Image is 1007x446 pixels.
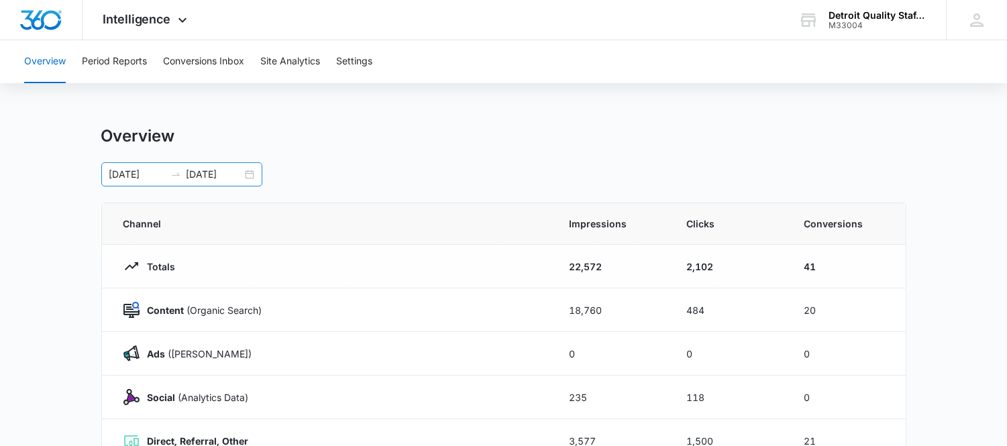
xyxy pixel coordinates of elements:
[140,303,262,317] p: (Organic Search)
[148,304,184,316] strong: Content
[829,21,926,30] div: account id
[140,260,176,274] p: Totals
[187,167,242,182] input: End date
[336,40,372,83] button: Settings
[553,245,671,288] td: 22,572
[123,217,537,231] span: Channel
[804,217,884,231] span: Conversions
[109,167,165,182] input: Start date
[671,376,788,419] td: 118
[553,332,671,376] td: 0
[140,390,249,404] p: (Analytics Data)
[553,376,671,419] td: 235
[24,40,66,83] button: Overview
[123,345,140,361] img: Ads
[82,40,147,83] button: Period Reports
[788,245,906,288] td: 41
[829,10,926,21] div: account name
[671,332,788,376] td: 0
[553,288,671,332] td: 18,760
[170,169,181,180] span: swap-right
[148,392,176,403] strong: Social
[671,245,788,288] td: 2,102
[123,389,140,405] img: Social
[140,347,252,361] p: ([PERSON_NAME])
[123,302,140,318] img: Content
[570,217,655,231] span: Impressions
[163,40,244,83] button: Conversions Inbox
[788,288,906,332] td: 20
[260,40,320,83] button: Site Analytics
[101,126,175,146] h1: Overview
[788,332,906,376] td: 0
[671,288,788,332] td: 484
[103,12,171,26] span: Intelligence
[170,169,181,180] span: to
[788,376,906,419] td: 0
[148,348,166,359] strong: Ads
[687,217,772,231] span: Clicks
